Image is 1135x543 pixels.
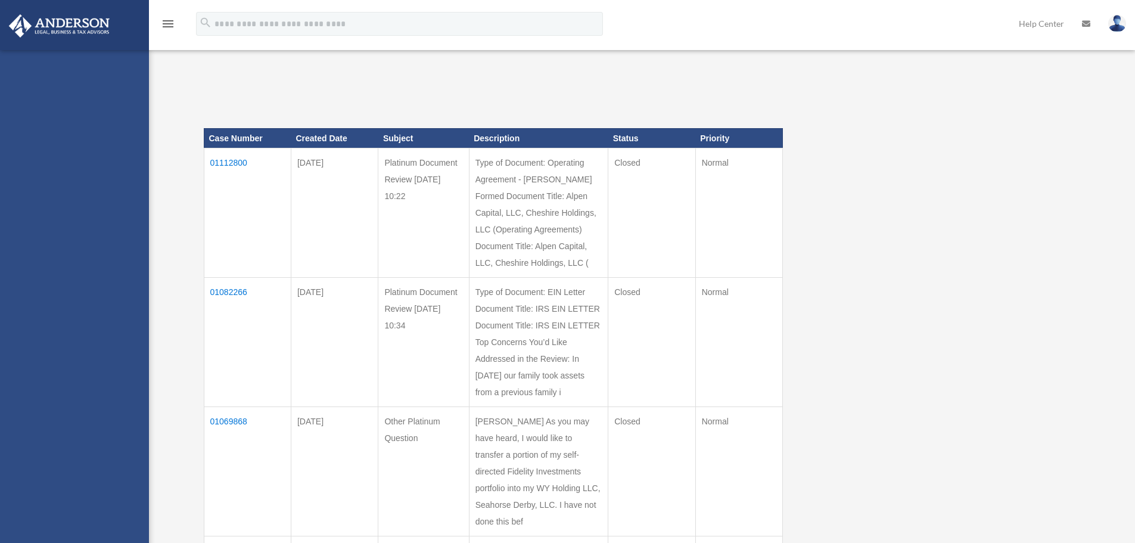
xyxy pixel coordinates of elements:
th: Created Date [291,128,378,148]
td: Closed [608,278,695,407]
img: Anderson Advisors Platinum Portal [5,14,113,38]
th: Status [608,128,695,148]
i: menu [161,17,175,31]
th: Case Number [204,128,291,148]
img: User Pic [1108,15,1126,32]
td: [DATE] [291,148,378,278]
td: Normal [695,278,782,407]
td: 01112800 [204,148,291,278]
a: menu [161,21,175,31]
th: Priority [695,128,782,148]
i: search [199,16,212,29]
th: Description [469,128,608,148]
td: Closed [608,148,695,278]
td: Normal [695,148,782,278]
td: 01082266 [204,278,291,407]
td: Platinum Document Review [DATE] 10:34 [378,278,469,407]
th: Subject [378,128,469,148]
td: 01069868 [204,407,291,536]
td: [PERSON_NAME] As you may have heard, I would like to transfer a portion of my self-directed Fidel... [469,407,608,536]
td: [DATE] [291,278,378,407]
td: Platinum Document Review [DATE] 10:22 [378,148,469,278]
td: Normal [695,407,782,536]
td: [DATE] [291,407,378,536]
td: Type of Document: Operating Agreement - [PERSON_NAME] Formed Document Title: Alpen Capital, LLC, ... [469,148,608,278]
td: Other Platinum Question [378,407,469,536]
td: Type of Document: EIN Letter Document Title: IRS EIN LETTER Document Title: IRS EIN LETTER Top Co... [469,278,608,407]
td: Closed [608,407,695,536]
